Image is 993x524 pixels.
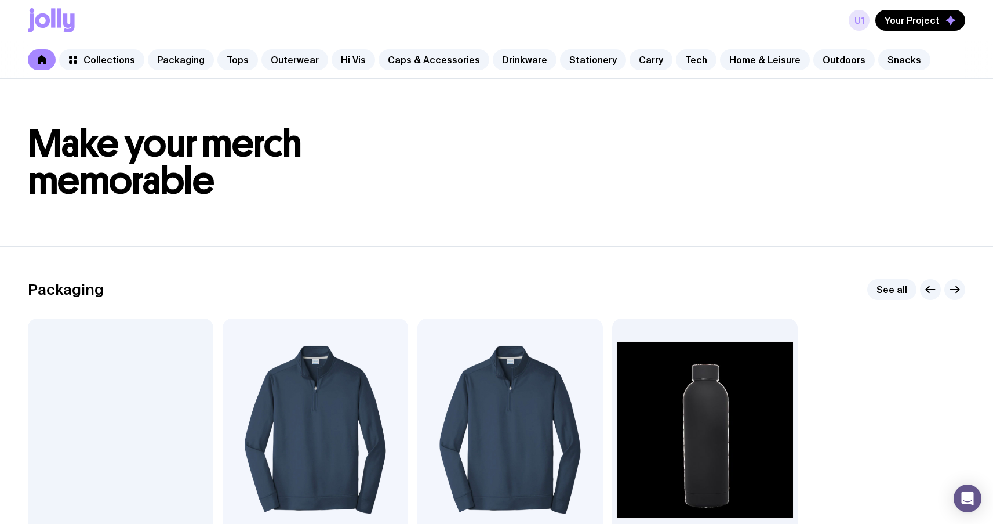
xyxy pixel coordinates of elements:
a: Stationery [560,49,626,70]
a: Tech [676,49,716,70]
a: Caps & Accessories [379,49,489,70]
a: Tops [217,49,258,70]
a: See all [867,279,916,300]
button: Your Project [875,10,965,31]
a: Home & Leisure [720,49,810,70]
span: Your Project [885,15,940,26]
a: u1 [849,10,870,31]
span: Collections [83,54,135,66]
a: Snacks [878,49,930,70]
a: Outerwear [261,49,328,70]
a: Outdoors [813,49,875,70]
a: Hi Vis [332,49,375,70]
div: Open Intercom Messenger [954,485,981,512]
a: Packaging [148,49,214,70]
a: Carry [630,49,672,70]
h2: Packaging [28,281,104,298]
a: Collections [59,49,144,70]
span: Make your merch memorable [28,121,302,204]
a: Drinkware [493,49,556,70]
